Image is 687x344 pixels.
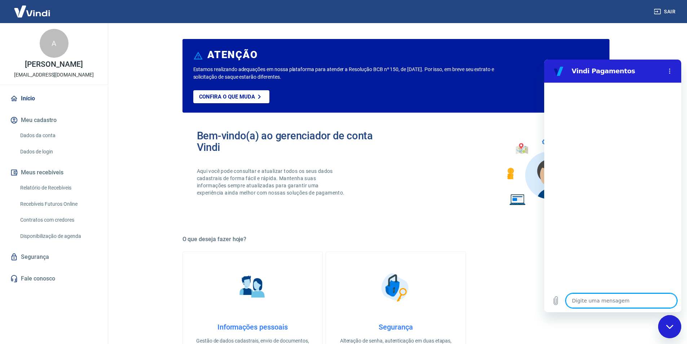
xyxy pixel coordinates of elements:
[194,323,311,331] h4: Informações pessoais
[378,269,414,305] img: Segurança
[193,90,269,103] a: Confira o que muda
[17,197,99,212] a: Recebíveis Futuros Online
[25,61,83,68] p: [PERSON_NAME]
[17,128,99,143] a: Dados da conta
[9,165,99,180] button: Meus recebíveis
[9,271,99,287] a: Fale conosco
[9,0,56,22] img: Vindi
[197,167,346,196] p: Aqui você pode consultar e atualizar todos os seus dados cadastrais de forma fácil e rápida. Mant...
[14,71,94,79] p: [EMAIL_ADDRESS][DOMAIN_NAME]
[182,236,609,243] h5: O que deseja fazer hoje?
[658,315,681,338] iframe: Botão para abrir a janela de mensagens, conversa em andamento
[9,249,99,265] a: Segurança
[193,66,518,81] p: Estamos realizando adequações em nossa plataforma para atender a Resolução BCB nº 150, de [DATE]....
[9,91,99,106] a: Início
[9,112,99,128] button: Meu cadastro
[17,180,99,195] a: Relatório de Recebíveis
[338,323,454,331] h4: Segurança
[544,60,681,312] iframe: Janela de mensagens
[17,144,99,159] a: Dados de login
[199,93,255,100] p: Confira o que muda
[652,5,678,18] button: Sair
[40,29,69,58] div: A
[17,229,99,244] a: Disponibilização de agenda
[234,269,270,305] img: Informações pessoais
[17,213,99,227] a: Contratos com credores
[197,130,396,153] h2: Bem-vindo(a) ao gerenciador de conta Vindi
[207,51,257,58] h6: ATENÇÃO
[501,130,595,210] img: Imagem de um avatar masculino com diversos icones exemplificando as funcionalidades do gerenciado...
